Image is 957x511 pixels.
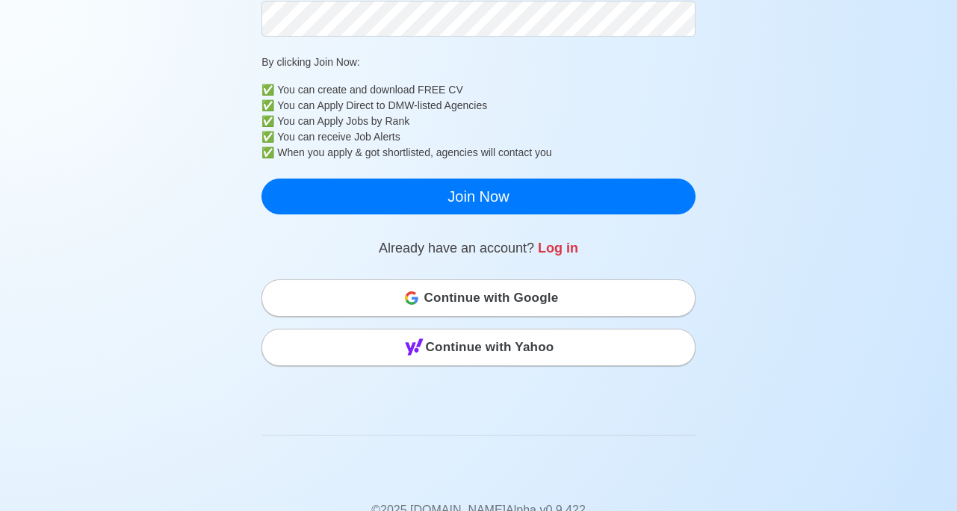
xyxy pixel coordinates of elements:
button: Join Now [261,179,696,214]
b: ✅ [261,129,274,145]
button: Continue with Yahoo [261,329,696,366]
p: Already have an account? [261,238,696,258]
div: You can Apply Direct to DMW-listed Agencies [277,98,696,114]
b: ✅ [261,82,274,98]
div: You can create and download FREE CV [277,82,696,98]
b: ✅ [261,145,274,161]
div: You can receive Job Alerts [277,129,696,145]
a: Log in [538,241,578,255]
p: By clicking Join Now: [261,55,696,70]
div: You can Apply Jobs by Rank [277,114,696,129]
span: Continue with Google [424,283,559,313]
button: Continue with Google [261,279,696,317]
b: ✅ [261,98,274,114]
span: Continue with Yahoo [426,332,554,362]
div: When you apply & got shortlisted, agencies will contact you [277,145,696,161]
b: ✅ [261,114,274,129]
